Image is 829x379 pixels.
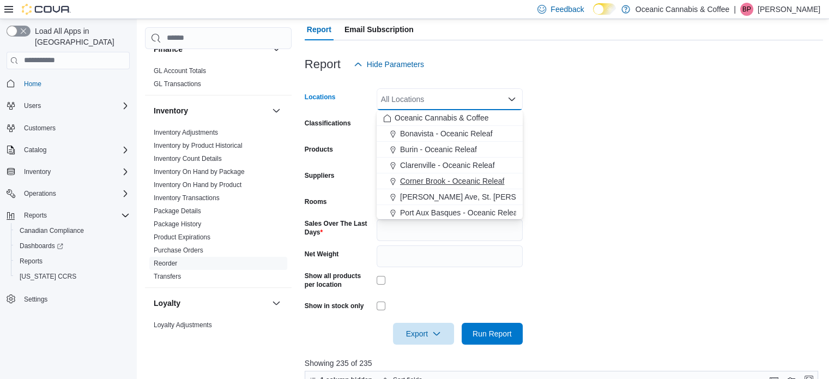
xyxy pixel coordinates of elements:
div: Inventory [145,126,292,287]
span: Product Expirations [154,233,210,242]
label: Products [305,145,333,154]
span: Export [400,323,447,345]
a: Customers [20,122,60,135]
a: GL Account Totals [154,67,206,75]
button: Canadian Compliance [11,223,134,238]
button: Loyalty [270,297,283,310]
button: Users [20,99,45,112]
span: Settings [24,295,47,304]
button: [US_STATE] CCRS [11,269,134,284]
span: Transfers [154,272,181,281]
span: Purchase Orders [154,246,203,255]
a: Inventory Count Details [154,155,222,163]
a: Package History [154,220,201,228]
span: Catalog [24,146,46,154]
span: Home [20,77,130,91]
label: Suppliers [305,171,335,180]
span: Hide Parameters [367,59,424,70]
span: Inventory On Hand by Product [154,181,241,189]
a: Transfers [154,273,181,280]
button: Port Aux Basques - Oceanic Releaf [377,205,523,221]
span: Load All Apps in [GEOGRAPHIC_DATA] [31,26,130,47]
button: Operations [20,187,60,200]
button: Home [2,76,134,92]
button: Inventory [154,105,268,116]
label: Classifications [305,119,351,128]
span: [US_STATE] CCRS [20,272,76,281]
span: Users [24,101,41,110]
button: Inventory [20,165,55,178]
span: Burin - Oceanic Releaf [400,144,477,155]
span: Port Aux Basques - Oceanic Releaf [400,207,519,218]
button: Inventory [2,164,134,179]
span: Users [20,99,130,112]
a: Home [20,77,46,91]
a: Purchase Orders [154,246,203,254]
nav: Complex example [7,71,130,335]
a: Inventory On Hand by Package [154,168,245,176]
h3: Inventory [154,105,188,116]
span: Washington CCRS [15,270,130,283]
span: Clarenville - Oceanic Releaf [400,160,495,171]
a: GL Transactions [154,80,201,88]
a: Package Details [154,207,201,215]
a: Dashboards [11,238,134,254]
a: Settings [20,293,52,306]
button: Loyalty [154,298,268,309]
span: [PERSON_NAME] Ave, St. [PERSON_NAME]’s - Oceanic Releaf [400,191,620,202]
button: Catalog [20,143,51,157]
button: Finance [270,43,283,56]
span: Reports [20,209,130,222]
a: Product Expirations [154,233,210,241]
span: Inventory Count Details [154,154,222,163]
span: Customers [24,124,56,133]
span: BP [742,3,751,16]
button: Hide Parameters [349,53,428,75]
span: Inventory by Product Historical [154,141,243,150]
button: Catalog [2,142,134,158]
button: Reports [2,208,134,223]
button: Run Report [462,323,523,345]
button: Settings [2,291,134,306]
a: Loyalty Adjustments [154,321,212,329]
button: Export [393,323,454,345]
button: Bonavista - Oceanic Releaf [377,126,523,142]
span: Canadian Compliance [20,226,84,235]
label: Show all products per location [305,272,372,289]
span: Email Subscription [344,19,414,40]
span: Inventory Adjustments [154,128,218,137]
a: Dashboards [15,239,68,252]
span: Run Report [473,328,512,339]
label: Sales Over The Last Days [305,219,372,237]
a: [US_STATE] CCRS [15,270,81,283]
button: Corner Brook - Oceanic Releaf [377,173,523,189]
span: Reports [20,257,43,266]
button: Oceanic Cannabis & Coffee [377,110,523,126]
span: Oceanic Cannabis & Coffee [395,112,489,123]
span: Inventory On Hand by Package [154,167,245,176]
a: Inventory On Hand by Product [154,181,241,189]
button: Reports [11,254,134,269]
img: Cova [22,4,71,15]
span: Inventory [24,167,51,176]
button: Clarenville - Oceanic Releaf [377,158,523,173]
div: Finance [145,64,292,95]
span: Canadian Compliance [15,224,130,237]
span: Home [24,80,41,88]
span: Dashboards [15,239,130,252]
label: Net Weight [305,250,338,258]
div: Choose from the following options [377,110,523,284]
a: Inventory Transactions [154,194,220,202]
a: Inventory by Product Historical [154,142,243,149]
label: Rooms [305,197,327,206]
button: Finance [154,44,268,55]
span: Reports [15,255,130,268]
label: Show in stock only [305,302,364,310]
span: Report [307,19,331,40]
